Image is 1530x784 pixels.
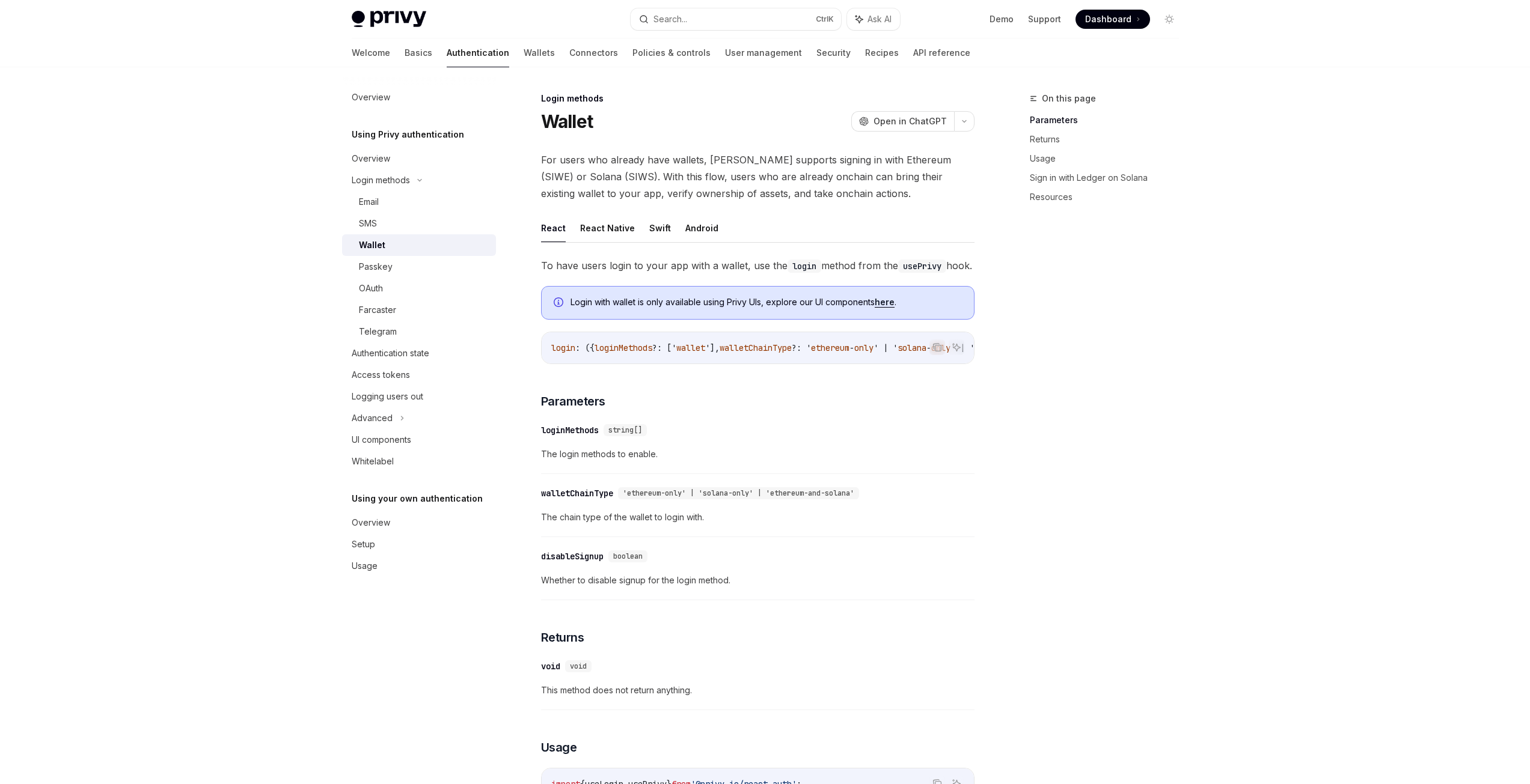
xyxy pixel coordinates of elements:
[551,342,575,353] span: login
[342,533,496,555] a: Setup
[342,148,496,169] a: Overview
[1030,130,1189,149] a: Returns
[569,38,618,67] a: Connectors
[359,260,393,274] div: Passkey
[541,393,605,410] span: Parameters
[685,214,718,242] button: Android
[913,38,970,67] a: API reference
[352,433,411,447] div: UI components
[898,342,926,353] span: solana
[541,660,560,672] div: void
[342,451,496,472] a: Whitelabel
[342,278,496,299] a: OAuth
[405,38,432,67] a: Basics
[342,321,496,342] a: Telegram
[541,111,593,132] h1: Wallet
[676,342,705,353] span: wallet
[1030,149,1189,168] a: Usage
[342,386,496,407] a: Logging users out
[575,342,595,353] span: : ({
[1076,10,1150,29] a: Dashboard
[865,38,899,67] a: Recipes
[342,299,496,321] a: Farcaster
[524,38,555,67] a: Wallets
[541,683,975,697] span: This method does not return anything.
[541,257,975,274] span: To have users login to your app with a wallet, use the method from the hook.
[926,342,931,353] span: -
[342,364,496,386] a: Access tokens
[1028,13,1061,25] a: Support
[352,368,410,382] div: Access tokens
[541,739,577,756] span: Usage
[868,13,892,25] span: Ask AI
[541,510,975,524] span: The chain type of the wallet to login with.
[649,214,671,242] button: Swift
[652,342,676,353] span: ?: ['
[342,342,496,364] a: Authentication state
[811,342,849,353] span: ethereum
[359,281,383,296] div: OAuth
[352,346,429,360] div: Authentication state
[541,214,566,242] button: React
[342,512,496,533] a: Overview
[541,487,613,499] div: walletChainType
[1160,10,1179,29] button: Toggle dark mode
[632,38,711,67] a: Policies & controls
[1085,13,1131,25] span: Dashboard
[705,342,720,353] span: '],
[359,303,396,317] div: Farcaster
[342,555,496,577] a: Usage
[595,342,652,353] span: loginMethods
[352,515,390,530] div: Overview
[352,411,393,425] div: Advanced
[541,151,975,202] span: For users who already have wallets, [PERSON_NAME] supports signing in with Ethereum (SIWE) or Sol...
[580,214,635,242] button: React Native
[342,213,496,234] a: SMS
[541,447,975,461] span: The login methods to enable.
[571,296,962,308] span: Login with wallet is only available using Privy UIs, explore our UI components .
[541,573,975,588] span: Whether to disable signup for the login method.
[352,559,378,573] div: Usage
[725,38,802,67] a: User management
[816,38,851,67] a: Security
[816,14,834,24] span: Ctrl K
[352,537,375,552] div: Setup
[623,488,854,498] span: 'ethereum-only' | 'solana-only' | 'ethereum-and-solana'
[653,12,687,26] div: Search...
[342,256,496,278] a: Passkey
[1030,187,1189,207] a: Resources
[352,173,410,187] div: Login methods
[608,425,642,435] span: string[]
[720,342,792,353] span: walletChainType
[851,111,954,132] button: Open in ChatGPT
[554,297,566,309] svg: Info
[949,339,964,355] button: Ask AI
[541,424,599,436] div: loginMethods
[929,339,945,355] button: Copy the contents from the code block
[352,127,464,142] h5: Using Privy authentication
[847,8,900,30] button: Ask AI
[631,8,841,30] button: Search...CtrlK
[359,238,385,252] div: Wallet
[1042,91,1096,106] span: On this page
[352,491,483,506] h5: Using your own authentication
[352,454,394,469] div: Whitelabel
[875,297,895,308] a: here
[541,629,584,646] span: Returns
[854,342,874,353] span: only
[1030,111,1189,130] a: Parameters
[990,13,1014,25] a: Demo
[788,260,821,273] code: login
[342,87,496,108] a: Overview
[342,234,496,256] a: Wallet
[359,324,397,339] div: Telegram
[447,38,509,67] a: Authentication
[359,195,379,209] div: Email
[898,260,946,273] code: usePrivy
[352,90,390,105] div: Overview
[874,115,947,127] span: Open in ChatGPT
[359,216,377,231] div: SMS
[1030,168,1189,187] a: Sign in with Ledger on Solana
[874,342,898,353] span: ' | '
[541,550,604,562] div: disableSignup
